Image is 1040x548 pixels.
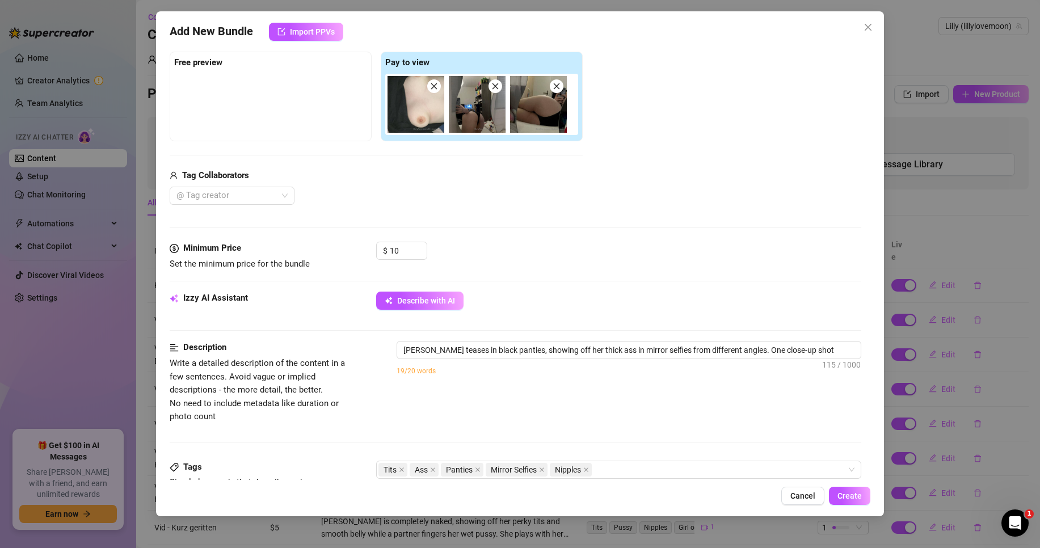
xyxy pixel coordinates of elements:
[399,467,405,473] span: close
[441,463,483,477] span: Panties
[553,82,561,90] span: close
[170,242,179,255] span: dollar
[410,463,439,477] span: Ass
[183,462,202,472] strong: Tags
[829,487,870,505] button: Create
[1025,509,1034,519] span: 1
[555,463,581,476] span: Nipples
[183,243,241,253] strong: Minimum Price
[864,23,873,32] span: close
[183,342,226,352] strong: Description
[170,259,310,269] span: Set the minimum price for the bundle
[385,57,430,68] strong: Pay to view
[170,358,345,421] span: Write a detailed description of the content in a few sentences. Avoid vague or implied descriptio...
[277,28,285,36] span: import
[446,463,473,476] span: Panties
[430,82,438,90] span: close
[170,463,179,472] span: tag
[170,341,179,355] span: align-left
[583,467,589,473] span: close
[397,342,861,359] textarea: [PERSON_NAME] teases in black panties, showing off her thick ass in mirror selfies from different...
[486,463,548,477] span: Mirror Selfies
[491,463,537,476] span: Mirror Selfies
[170,23,253,41] span: Add New Bundle
[510,76,567,133] img: media
[388,76,444,133] img: media
[430,467,436,473] span: close
[1001,509,1029,537] iframe: Intercom live chat
[491,82,499,90] span: close
[859,18,877,36] button: Close
[790,491,815,500] span: Cancel
[397,296,455,305] span: Describe with AI
[475,467,481,473] span: close
[376,292,464,310] button: Describe with AI
[170,169,178,183] span: user
[384,463,397,476] span: Tits
[170,477,306,514] span: Simple keywords that describe and summarize the content, like specific fetishes, positions, categ...
[397,367,436,375] span: 19/20 words
[859,23,877,32] span: Close
[290,27,335,36] span: Import PPVs
[781,487,824,505] button: Cancel
[183,293,248,303] strong: Izzy AI Assistant
[182,170,249,180] strong: Tag Collaborators
[269,23,343,41] button: Import PPVs
[378,463,407,477] span: Tits
[550,463,592,477] span: Nipples
[415,463,428,476] span: Ass
[449,76,506,133] img: media
[539,467,545,473] span: close
[837,491,862,500] span: Create
[174,57,222,68] strong: Free preview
